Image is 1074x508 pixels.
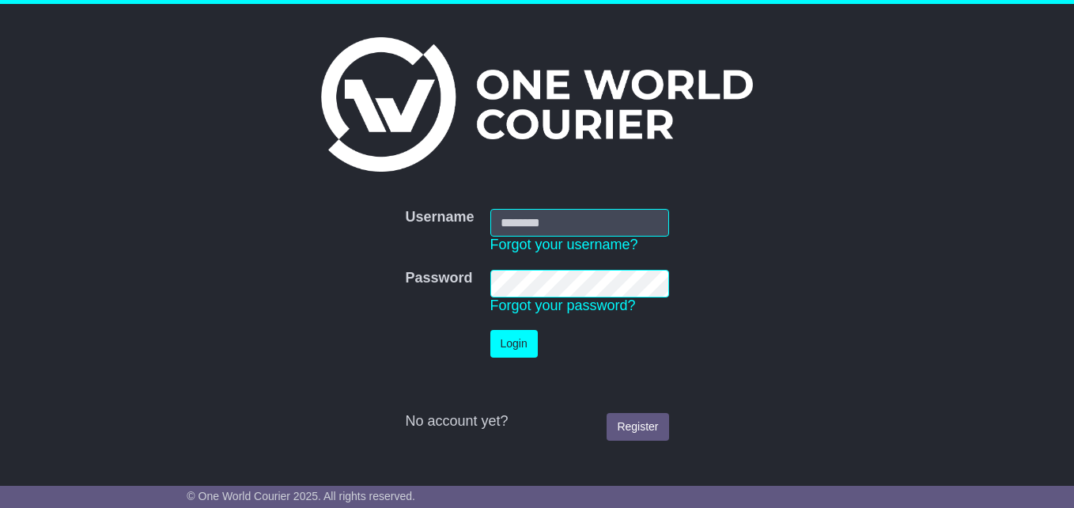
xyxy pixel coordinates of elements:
[321,37,753,172] img: One World
[490,237,638,252] a: Forgot your username?
[405,209,474,226] label: Username
[490,330,538,358] button: Login
[405,270,472,287] label: Password
[405,413,668,430] div: No account yet?
[607,413,668,441] a: Register
[490,298,636,313] a: Forgot your password?
[187,490,415,502] span: © One World Courier 2025. All rights reserved.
